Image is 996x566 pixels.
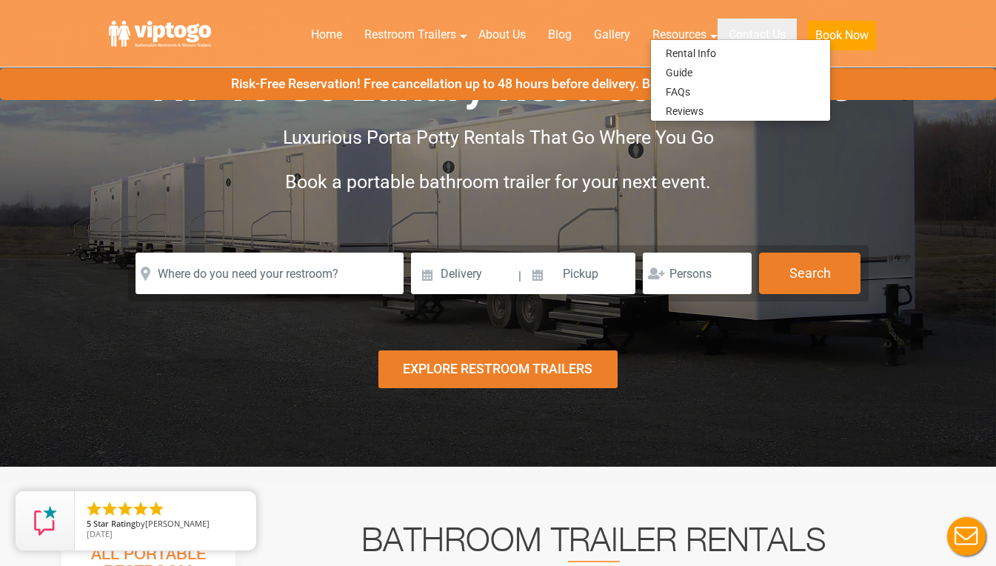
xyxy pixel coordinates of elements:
[91,488,143,506] li: Portfolio
[651,44,731,63] a: Rental Info
[132,500,150,518] li: 
[718,19,797,51] a: Contact Us
[116,500,134,518] li: 
[937,507,996,566] button: Live Chat
[643,253,752,294] input: Persons
[411,253,517,294] input: Delivery
[797,19,887,59] a: Book Now
[285,171,711,193] span: Book a portable bathroom trailer for your next event.
[300,19,353,51] a: Home
[378,350,618,388] div: Explore Restroom Trailers
[136,253,404,294] input: Where do you need your restroom?
[467,19,537,51] a: About Us
[651,82,705,101] a: FAQs
[537,19,583,51] a: Blog
[641,19,718,51] a: Resources
[101,500,118,518] li: 
[651,63,707,82] a: Guide
[85,500,103,518] li: 
[30,506,60,536] img: Review Rating
[145,518,210,529] span: [PERSON_NAME]
[255,527,932,562] h2: Bathroom Trailer Rentals
[518,253,521,300] span: |
[87,528,113,539] span: [DATE]
[759,253,860,294] button: Search
[87,519,244,530] span: by
[283,127,714,148] span: Luxurious Porta Potty Rentals That Go Where You Go
[651,101,718,121] a: Reviews
[524,253,636,294] input: Pickup
[147,500,165,518] li: 
[583,19,641,51] a: Gallery
[353,19,467,51] a: Restroom Trailers
[808,21,876,50] button: Book Now
[93,518,136,529] span: Star Rating
[87,518,91,529] span: 5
